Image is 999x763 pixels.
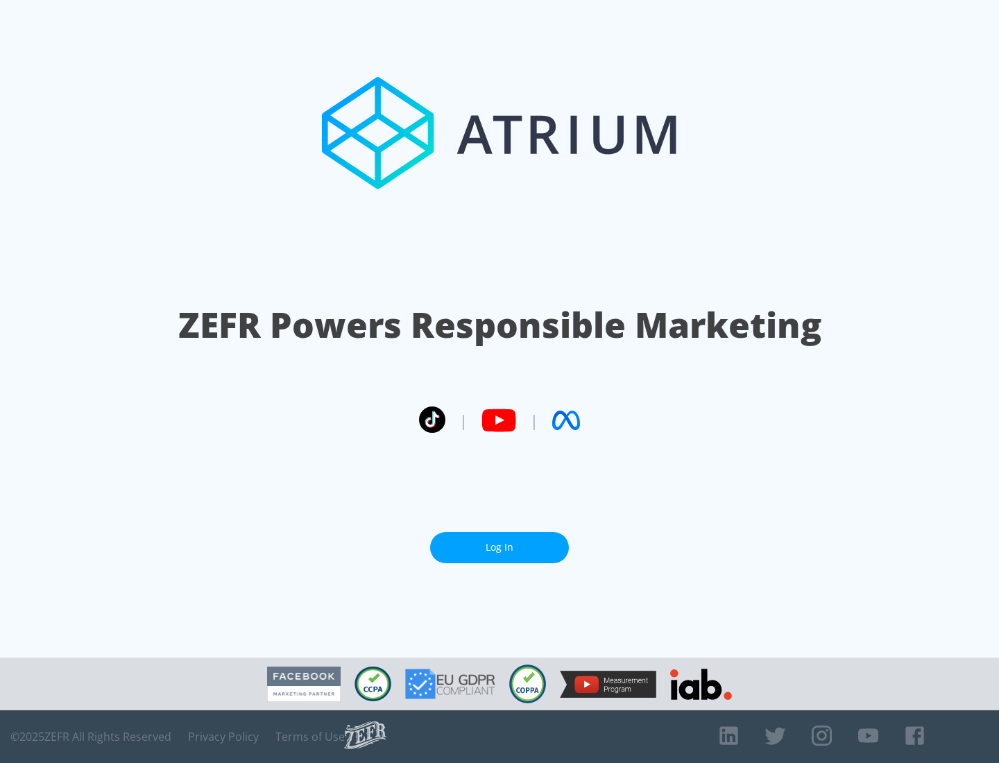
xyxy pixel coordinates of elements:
img: YouTube Measurement Program [560,671,656,698]
img: CCPA Compliant [355,667,391,701]
a: Terms of Use [275,730,345,744]
img: Facebook Marketing Partner [267,667,341,702]
a: Privacy Policy [188,730,259,744]
img: IAB [670,669,732,700]
img: GDPR Compliant [405,669,495,699]
span: | [459,410,468,431]
span: | [530,410,538,431]
h1: ZEFR Powers Responsible Marketing [178,301,821,349]
img: COPPA Compliant [509,665,546,703]
span: © 2025 ZEFR All Rights Reserved [10,730,171,744]
a: Log In [430,532,569,563]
